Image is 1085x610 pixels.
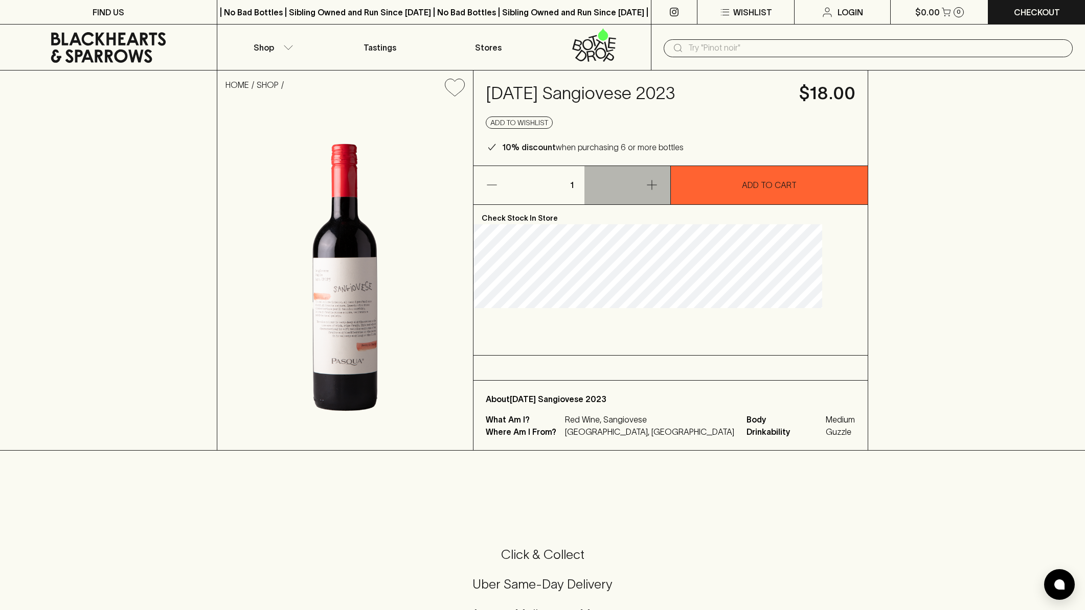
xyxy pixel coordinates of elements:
[838,6,863,18] p: Login
[502,143,556,152] b: 10% discount
[565,426,734,438] p: [GEOGRAPHIC_DATA], [GEOGRAPHIC_DATA]
[826,413,855,426] span: Medium
[957,9,961,15] p: 0
[799,83,855,104] h4: $18.00
[1054,579,1065,590] img: bubble-icon
[671,166,867,204] button: ADD TO CART
[915,6,940,18] p: $0.00
[688,40,1065,56] input: Try "Pinot noir"
[486,413,562,426] p: What Am I?
[326,25,434,70] a: Tastings
[733,6,772,18] p: Wishlist
[502,141,684,153] p: when purchasing 6 or more bottles
[225,80,249,89] a: HOME
[747,426,823,438] span: Drinkability
[217,105,473,450] img: 39631.png
[12,576,1073,593] h5: Uber Same-Day Delivery
[560,166,584,204] p: 1
[1014,6,1060,18] p: Checkout
[742,179,797,191] p: ADD TO CART
[475,41,502,54] p: Stores
[486,393,855,405] p: About [DATE] Sangiovese 2023
[826,426,855,438] span: Guzzle
[257,80,279,89] a: SHOP
[486,426,562,438] p: Where Am I From?
[217,25,326,70] button: Shop
[486,83,787,104] h4: [DATE] Sangiovese 2023
[93,6,124,18] p: FIND US
[473,205,868,224] p: Check Stock In Store
[434,25,542,70] a: Stores
[254,41,274,54] p: Shop
[12,546,1073,563] h5: Click & Collect
[747,413,823,426] span: Body
[441,75,469,101] button: Add to wishlist
[486,116,553,129] button: Add to wishlist
[364,41,396,54] p: Tastings
[565,413,734,426] p: Red Wine, Sangiovese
